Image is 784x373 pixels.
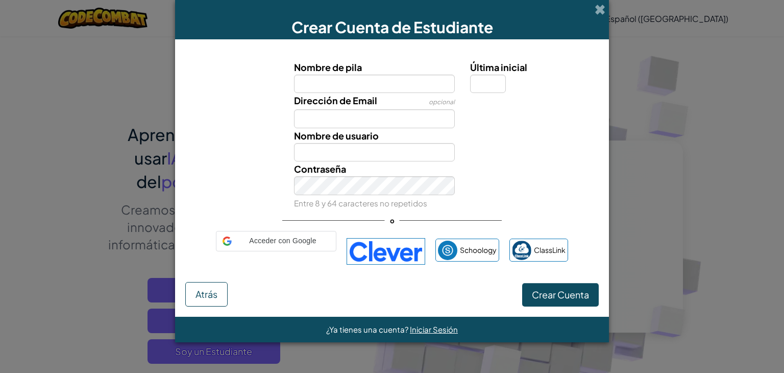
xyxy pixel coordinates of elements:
iframe: Botón de Acceder con Google [211,250,341,273]
span: ClassLink [534,243,566,258]
span: Schoology [460,243,497,258]
span: Crear Cuenta de Estudiante [291,17,493,37]
span: opcional [429,98,455,106]
span: Contraseña [294,163,346,175]
span: o [385,213,400,228]
div: Acceder con Google [216,231,336,251]
span: Nombre de pila [294,61,362,73]
span: Dirección de Email [294,95,377,106]
button: Crear Cuenta [522,283,599,307]
span: ¿Ya tienes una cuenta? [326,324,410,334]
img: schoology.png [438,241,457,260]
img: clever-logo-blue.png [347,238,425,265]
span: Atrás [195,288,217,300]
small: Entre 8 y 64 caracteres no repetidos [294,198,427,208]
span: Crear Cuenta [532,289,589,300]
span: Última inicial [470,61,527,73]
button: Atrás [185,282,228,307]
span: Acceder con Google [236,234,330,248]
span: Nombre de usuario [294,130,379,142]
img: classlink-logo-small.png [512,241,531,260]
a: Iniciar Sesión [410,324,458,334]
